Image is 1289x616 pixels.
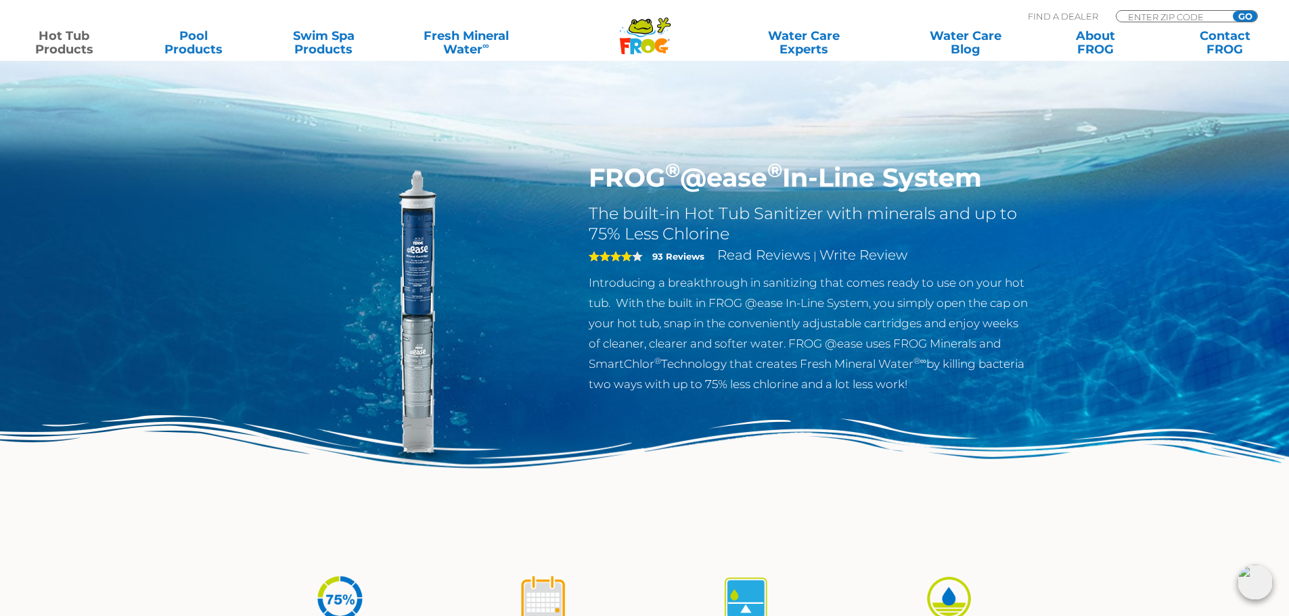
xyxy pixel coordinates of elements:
a: Swim SpaProducts [273,29,374,56]
sup: ® [654,356,661,366]
input: Zip Code Form [1127,11,1218,22]
sup: ® [767,158,782,182]
a: Water CareExperts [722,29,886,56]
strong: 93 Reviews [652,251,704,262]
img: inline-system.png [259,162,569,472]
h1: FROG @ease In-Line System [589,162,1031,193]
img: openIcon [1238,565,1273,600]
a: Read Reviews [717,247,811,263]
p: Introducing a breakthrough in sanitizing that comes ready to use on your hot tub. With the built ... [589,273,1031,394]
sup: ®∞ [913,356,926,366]
a: Fresh MineralWater∞ [403,29,529,56]
a: PoolProducts [143,29,244,56]
a: AboutFROG [1045,29,1146,56]
input: GO [1233,11,1257,22]
p: Find A Dealer [1028,10,1098,22]
sup: ® [665,158,680,182]
span: | [813,250,817,262]
a: ContactFROG [1175,29,1275,56]
a: Write Review [819,247,907,263]
h2: The built-in Hot Tub Sanitizer with minerals and up to 75% Less Chlorine [589,204,1031,244]
span: 4 [589,251,632,262]
a: Hot TubProducts [14,29,114,56]
sup: ∞ [482,40,489,51]
a: Water CareBlog [915,29,1016,56]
